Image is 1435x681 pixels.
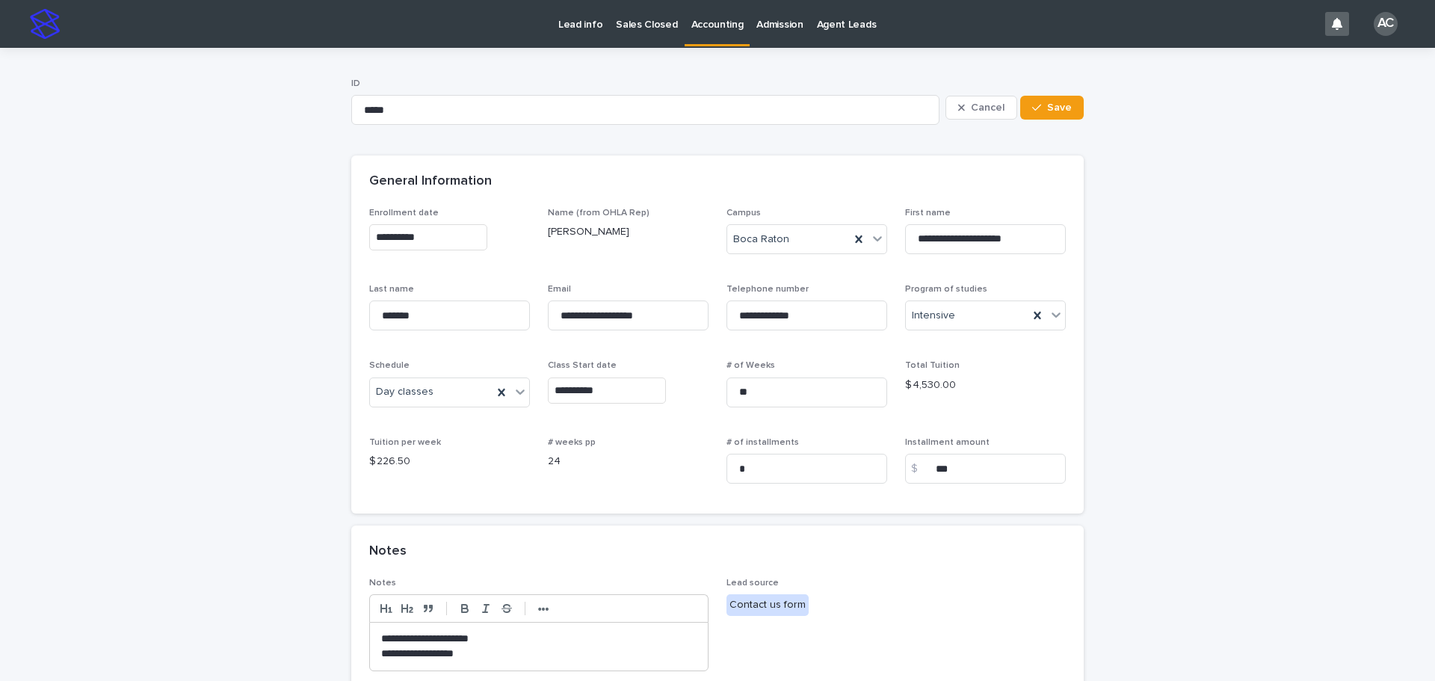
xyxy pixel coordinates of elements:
button: Cancel [945,96,1017,120]
span: Program of studies [905,285,987,294]
img: stacker-logo-s-only.png [30,9,60,39]
span: Save [1047,102,1072,113]
span: Cancel [971,102,1004,113]
span: Day classes [376,384,433,400]
strong: ••• [538,603,549,615]
span: Class Start date [548,361,617,370]
span: Schedule [369,361,410,370]
div: Contact us form [726,594,809,616]
span: Notes [369,579,396,588]
span: # of Weeks [726,361,775,370]
span: ID [351,79,360,88]
span: # of installments [726,438,799,447]
span: Telephone number [726,285,809,294]
span: First name [905,209,951,218]
span: Lead source [726,579,779,588]
p: 24 [548,454,709,469]
span: Installment amount [905,438,990,447]
button: Save [1020,96,1084,120]
div: AC [1374,12,1398,36]
span: # weeks pp [548,438,596,447]
span: Intensive [912,308,955,324]
h2: Notes [369,543,407,560]
span: Enrollment date [369,209,439,218]
span: Campus [726,209,761,218]
span: Tuition per week [369,438,441,447]
span: Total Tuition [905,361,960,370]
p: [PERSON_NAME] [548,224,709,240]
span: Name (from OHLA Rep) [548,209,649,218]
span: Boca Raton [733,232,789,247]
span: Email [548,285,571,294]
div: $ [905,454,935,484]
span: Last name [369,285,414,294]
h2: General Information [369,173,492,190]
p: $ 4,530.00 [905,378,1066,393]
button: ••• [533,600,554,617]
p: $ 226.50 [369,454,530,469]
